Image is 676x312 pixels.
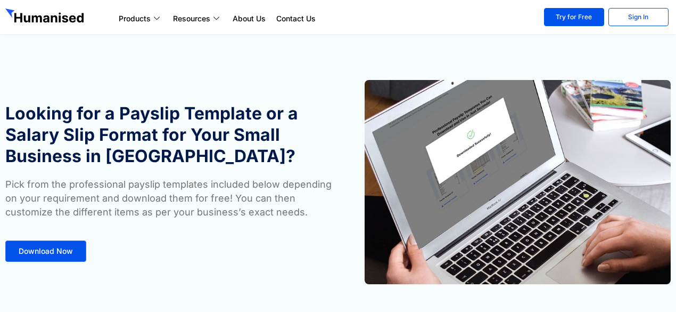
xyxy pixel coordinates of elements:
[5,9,86,26] img: GetHumanised Logo
[5,178,333,219] p: Pick from the professional payslip templates included below depending on your requirement and dow...
[608,8,669,26] a: Sign In
[227,12,271,25] a: About Us
[113,12,168,25] a: Products
[5,241,86,262] a: Download Now
[19,247,73,255] span: Download Now
[168,12,227,25] a: Resources
[544,8,604,26] a: Try for Free
[271,12,321,25] a: Contact Us
[5,103,333,167] h1: Looking for a Payslip Template or a Salary Slip Format for Your Small Business in [GEOGRAPHIC_DATA]?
